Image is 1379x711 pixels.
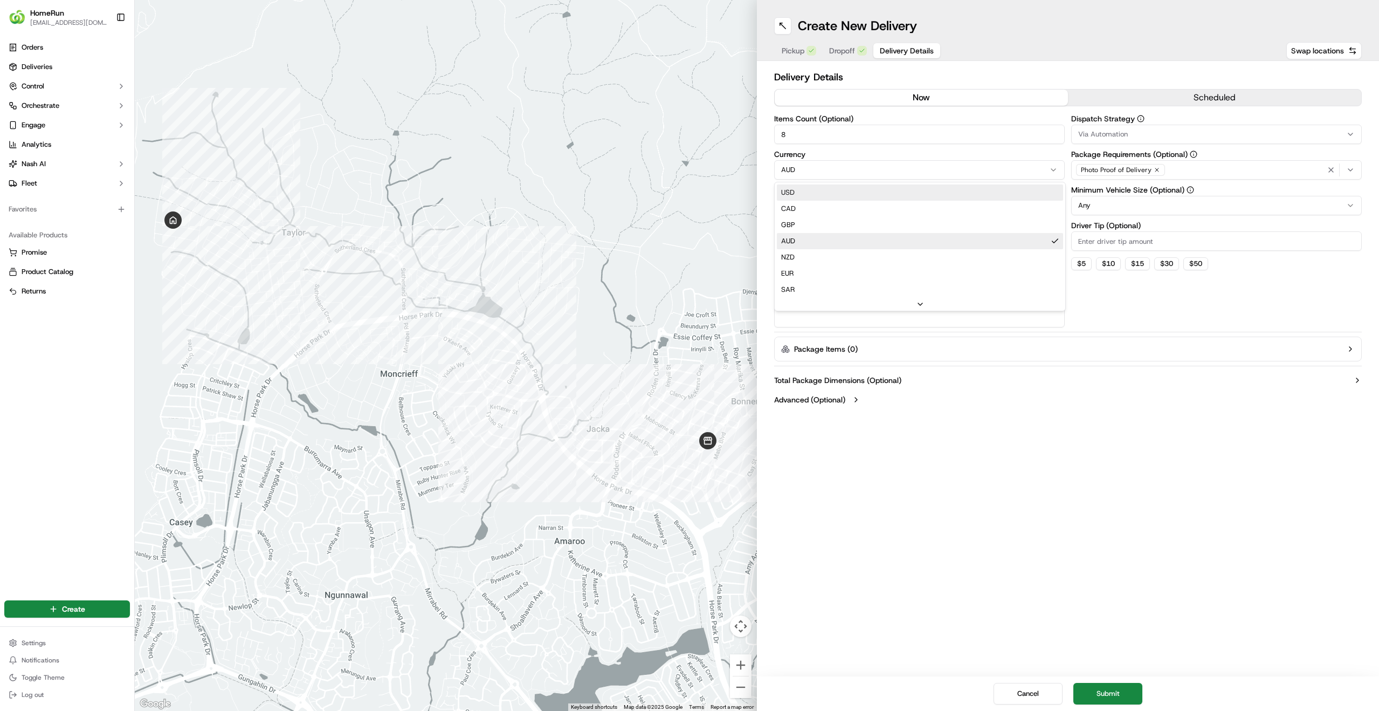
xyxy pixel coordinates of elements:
[781,236,795,246] span: AUD
[781,204,796,214] span: CAD
[781,269,794,278] span: EUR
[781,188,795,197] span: USD
[781,220,795,230] span: GBP
[781,252,795,262] span: NZD
[781,285,795,295] span: SAR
